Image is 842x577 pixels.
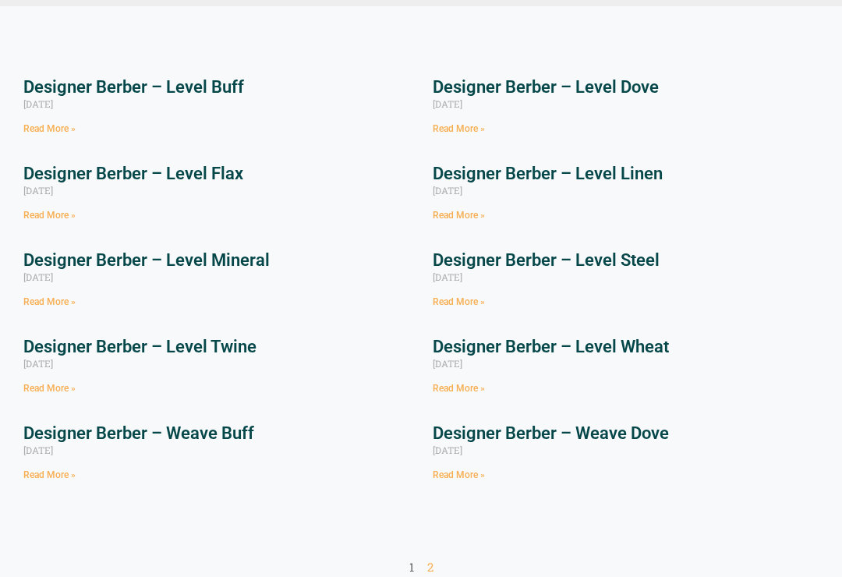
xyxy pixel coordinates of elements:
[23,444,53,456] span: [DATE]
[23,123,76,134] a: Read more about Designer Berber – Level Buff
[433,97,462,110] span: [DATE]
[433,77,659,97] a: Designer Berber – Level Dove
[409,559,414,575] span: 1
[433,271,462,283] span: [DATE]
[433,123,485,134] a: Read more about Designer Berber – Level Dove
[23,77,244,97] a: Designer Berber – Level Buff
[23,337,256,356] a: Designer Berber – Level Twine
[427,559,433,575] a: 2
[433,210,485,221] a: Read more about Designer Berber – Level Linen
[433,250,660,270] a: Designer Berber – Level Steel
[23,164,243,183] a: Designer Berber – Level Flax
[433,383,485,394] a: Read more about Designer Berber – Level Wheat
[23,383,76,394] a: Read more about Designer Berber – Level Twine
[23,250,270,270] a: Designer Berber – Level Mineral
[433,469,485,480] a: Read more about Designer Berber – Weave Dove
[433,337,669,356] a: Designer Berber – Level Wheat
[433,296,485,307] a: Read more about Designer Berber – Level Steel
[23,296,76,307] a: Read more about Designer Berber – Level Mineral
[23,357,53,370] span: [DATE]
[23,184,53,196] span: [DATE]
[433,444,462,456] span: [DATE]
[433,184,462,196] span: [DATE]
[23,210,76,221] a: Read more about Designer Berber – Level Flax
[23,560,819,575] nav: Pagination
[433,357,462,370] span: [DATE]
[433,423,669,443] a: Designer Berber – Weave Dove
[433,164,663,183] a: Designer Berber – Level Linen
[23,271,53,283] span: [DATE]
[23,97,53,110] span: [DATE]
[23,469,76,480] a: Read more about Designer Berber – Weave Buff
[23,423,254,443] a: Designer Berber – Weave Buff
